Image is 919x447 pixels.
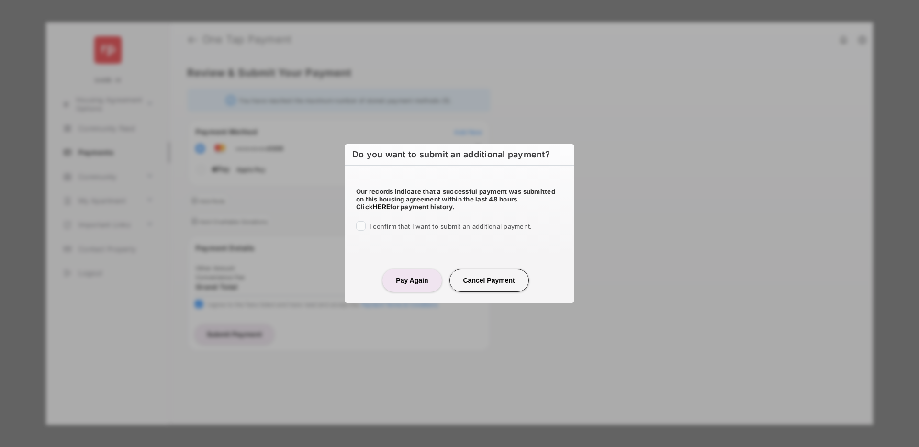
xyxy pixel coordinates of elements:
[345,144,574,166] h6: Do you want to submit an additional payment?
[370,223,532,230] span: I confirm that I want to submit an additional payment.
[356,188,563,211] h5: Our records indicate that a successful payment was submitted on this housing agreement within the...
[449,269,529,292] button: Cancel Payment
[382,269,441,292] button: Pay Again
[373,203,390,211] a: HERE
